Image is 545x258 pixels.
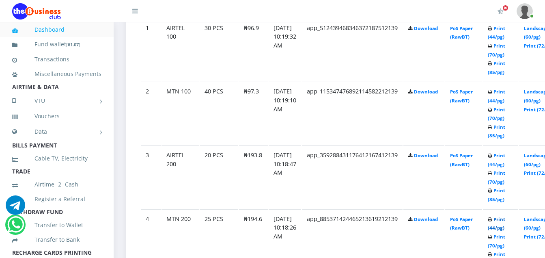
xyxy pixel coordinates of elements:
a: Cable TV, Electricity [12,149,101,168]
a: Print (85/pg) [488,124,505,139]
td: AIRTEL 100 [162,18,199,81]
a: Download [414,152,438,158]
a: Download [414,25,438,31]
td: [DATE] 10:19:10 AM [269,82,301,145]
td: 40 PCS [200,82,238,145]
small: [ ] [66,41,80,48]
a: Fund wallet[61.07] [12,35,101,54]
a: Print (70/pg) [488,234,505,249]
td: 3 [141,145,161,208]
a: Transfer to Bank [12,230,101,249]
td: MTN 100 [162,82,199,145]
td: 20 PCS [200,145,238,208]
a: Print (70/pg) [488,106,505,121]
td: ₦96.9 [239,18,268,81]
a: Print (44/pg) [488,152,505,167]
td: 2 [141,82,161,145]
td: ₦193.8 [239,145,268,208]
a: Register a Referral [12,190,101,208]
td: [DATE] 10:19:32 AM [269,18,301,81]
a: VTU [12,91,101,111]
span: Activate Your Membership [502,5,508,11]
a: Print (44/pg) [488,216,505,231]
a: Transactions [12,50,101,69]
a: Vouchers [12,107,101,126]
i: Activate Your Membership [498,8,504,15]
b: 61.07 [68,41,79,48]
td: 1 [141,18,161,81]
a: Download [414,89,438,95]
td: app_115347476892114582212139 [302,82,403,145]
a: Chat for support [6,202,25,215]
a: Miscellaneous Payments [12,65,101,83]
td: ₦97.3 [239,82,268,145]
img: User [517,3,533,19]
a: PoS Paper (RawBT) [450,152,473,167]
a: PoS Paper (RawBT) [450,25,473,40]
a: PoS Paper (RawBT) [450,216,473,231]
img: Logo [12,3,61,20]
a: Transfer to Wallet [12,216,101,234]
a: Chat for support [7,221,24,234]
td: AIRTEL 200 [162,145,199,208]
a: Download [414,216,438,222]
td: [DATE] 10:18:47 AM [269,145,301,208]
td: 30 PCS [200,18,238,81]
a: Print (70/pg) [488,43,505,58]
a: Dashboard [12,20,101,39]
a: Print (44/pg) [488,25,505,40]
a: PoS Paper (RawBT) [450,89,473,104]
a: Airtime -2- Cash [12,175,101,194]
a: Print (70/pg) [488,170,505,185]
a: Print (44/pg) [488,89,505,104]
a: Print (85/pg) [488,60,505,75]
a: Print (85/pg) [488,187,505,202]
td: app_359288431176412167412139 [302,145,403,208]
a: Data [12,121,101,142]
td: app_512439468346372187512139 [302,18,403,81]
